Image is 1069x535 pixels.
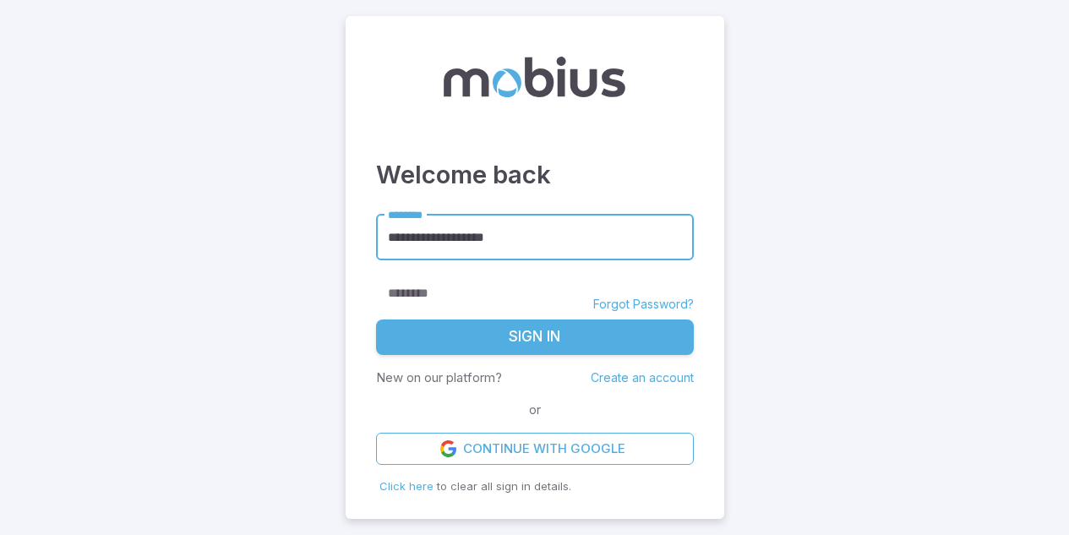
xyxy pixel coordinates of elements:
[376,433,694,465] a: Continue with Google
[593,296,694,313] a: Forgot Password?
[379,479,434,493] span: Click here
[376,368,502,387] p: New on our platform?
[379,478,690,495] p: to clear all sign in details.
[591,370,694,385] a: Create an account
[525,401,545,419] span: or
[376,319,694,355] button: Sign In
[376,156,694,194] h3: Welcome back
